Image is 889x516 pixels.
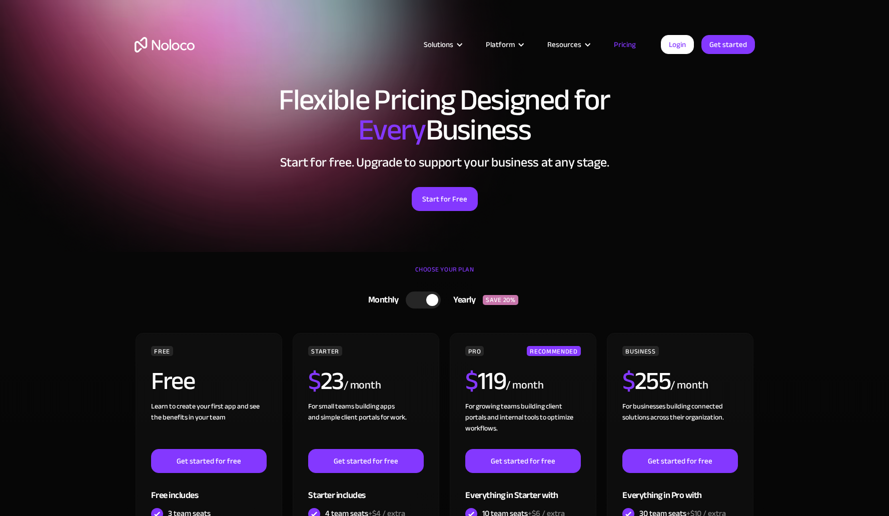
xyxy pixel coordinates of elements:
div: Yearly [441,292,483,307]
div: Solutions [411,38,473,51]
h2: 255 [622,368,670,393]
h2: Free [151,368,195,393]
div: PRO [465,346,484,356]
div: / month [670,377,708,393]
div: STARTER [308,346,342,356]
div: Platform [473,38,535,51]
h2: Start for free. Upgrade to support your business at any stage. [135,155,755,170]
div: Monthly [356,292,406,307]
a: Get started for free [151,449,266,473]
div: Everything in Pro with [622,473,737,505]
div: CHOOSE YOUR PLAN [135,262,755,287]
span: $ [308,357,321,404]
div: Learn to create your first app and see the benefits in your team ‍ [151,401,266,449]
a: Login [661,35,694,54]
a: Start for Free [412,187,478,211]
h2: 119 [465,368,506,393]
div: Starter includes [308,473,423,505]
span: $ [465,357,478,404]
h2: 23 [308,368,344,393]
div: For small teams building apps and simple client portals for work. ‍ [308,401,423,449]
a: Pricing [601,38,648,51]
a: Get started for free [465,449,580,473]
a: Get started [701,35,755,54]
span: Every [358,102,426,158]
div: SAVE 20% [483,295,518,305]
h1: Flexible Pricing Designed for Business [135,85,755,145]
div: Solutions [424,38,453,51]
div: For growing teams building client portals and internal tools to optimize workflows. [465,401,580,449]
span: $ [622,357,635,404]
div: Resources [547,38,581,51]
div: Everything in Starter with [465,473,580,505]
div: / month [344,377,381,393]
div: BUSINESS [622,346,658,356]
div: Free includes [151,473,266,505]
div: For businesses building connected solutions across their organization. ‍ [622,401,737,449]
div: FREE [151,346,173,356]
div: / month [506,377,543,393]
div: RECOMMENDED [527,346,580,356]
div: Platform [486,38,515,51]
a: home [135,37,195,52]
div: Resources [535,38,601,51]
a: Get started for free [622,449,737,473]
a: Get started for free [308,449,423,473]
